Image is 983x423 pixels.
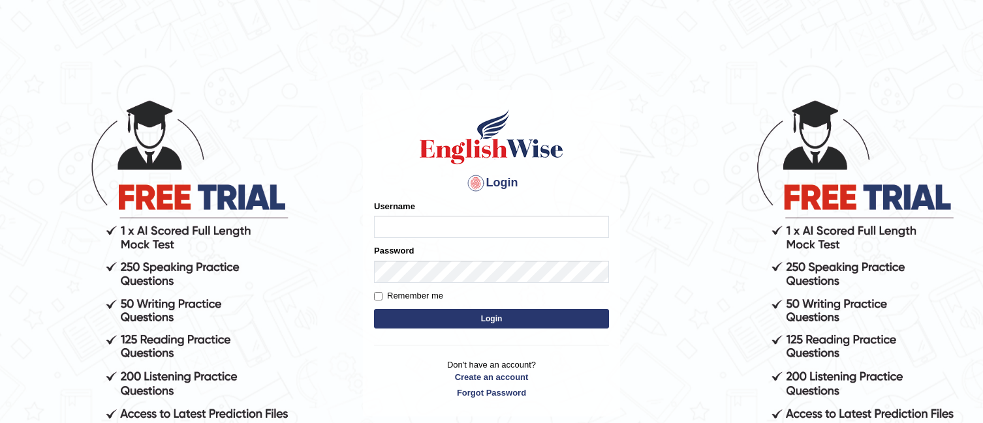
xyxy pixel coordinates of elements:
[374,387,609,399] a: Forgot Password
[374,309,609,328] button: Login
[374,289,443,302] label: Remember me
[374,358,609,399] p: Don't have an account?
[374,371,609,383] a: Create an account
[374,200,415,212] label: Username
[417,108,566,166] img: Logo of English Wise sign in for intelligent practice with AI
[374,244,414,257] label: Password
[374,173,609,194] h4: Login
[374,292,382,300] input: Remember me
